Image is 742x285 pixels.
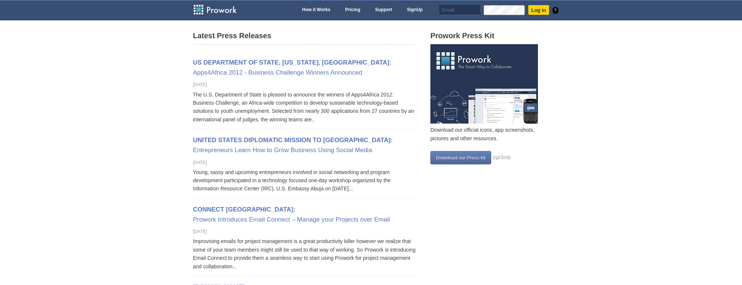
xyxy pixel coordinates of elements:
span: zip/3mb [493,154,511,160]
p: The U.S. Department of State is pleased to announce the winners of Apps4Africa 2012: Business Cha... [193,91,416,124]
a: Prowork [193,4,246,16]
strong: UNITED STATES DIPLOMATIC MISSION TO [GEOGRAPHIC_DATA]: [193,137,393,144]
p: Download our official icons, app screenshots, pictures and other resources. [430,126,549,142]
strong: CONNECT [GEOGRAPHIC_DATA]: [193,206,295,213]
a: Pricing [341,5,364,16]
strong: US DEPARTMENT OF STATE, [US_STATE], [GEOGRAPHIC_DATA]: [193,59,391,66]
p: Improvising emails for project management is a great productivity killer however we realize that ... [193,237,416,271]
a: Support [371,5,396,16]
input: Email [439,5,480,15]
a: ? [552,7,558,14]
a: SignUp [403,5,426,16]
h2: Latest Press Releases [193,29,416,42]
div: [DATE] [193,226,416,237]
a: How it Works [299,5,334,16]
a: CONNECT [GEOGRAPHIC_DATA]:Prowork Introduces Email Connect – Manage your Projects over Email [193,206,390,223]
input: Log in [528,5,549,15]
h2: Prowork Press Kit [430,29,549,42]
p: Young, sassy and upcoming entrepreneurs involved in social networking and program development par... [193,168,416,193]
a: US DEPARTMENT OF STATE, [US_STATE], [GEOGRAPHIC_DATA]:Apps4Africa 2012 - Business Challenge Winne... [193,59,391,76]
a: Download our Press kit [430,154,491,160]
div: [DATE] [193,157,416,168]
div: [DATE] [193,79,416,90]
a: UNITED STATES DIPLOMATIC MISSION TO [GEOGRAPHIC_DATA]:Entrepreneurs Learn How to Grow Business Us... [193,137,393,154]
button: Download our Press kit [430,151,491,164]
img: promo.jpg [430,44,538,124]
